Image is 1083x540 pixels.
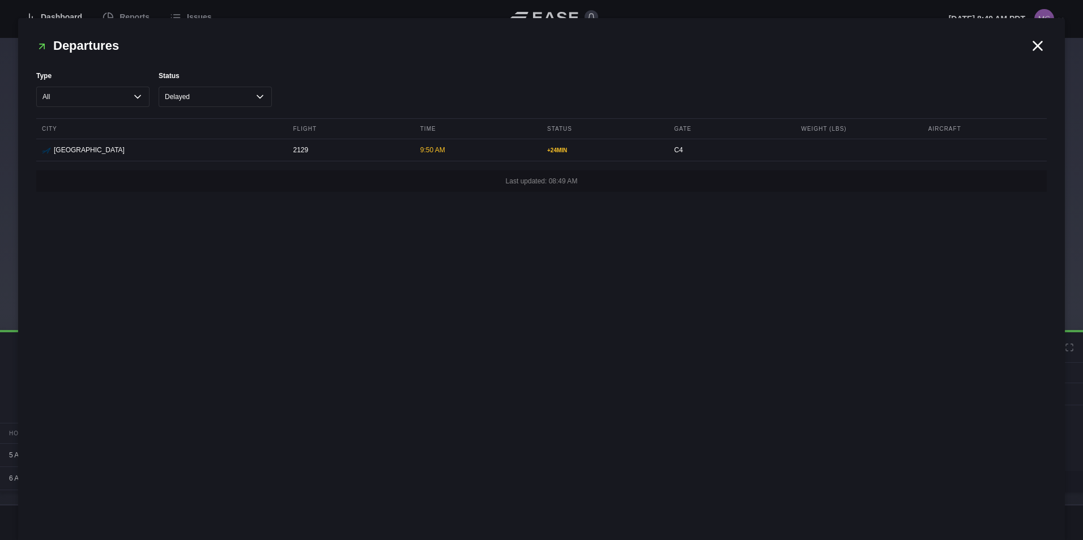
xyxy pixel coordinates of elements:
[36,36,1029,55] h2: Departures
[541,119,666,139] div: Status
[288,139,412,161] div: 2129
[668,119,792,139] div: Gate
[420,146,445,154] span: 9:50 AM
[54,145,125,155] span: [GEOGRAPHIC_DATA]
[288,119,412,139] div: Flight
[923,119,1047,139] div: Aircraft
[796,119,920,139] div: Weight (lbs)
[159,71,272,81] label: Status
[36,170,1047,192] div: Last updated: 08:49 AM
[36,71,150,81] label: Type
[415,119,539,139] div: Time
[36,119,285,139] div: City
[547,146,660,155] div: + 24 MIN
[674,146,683,154] span: C4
